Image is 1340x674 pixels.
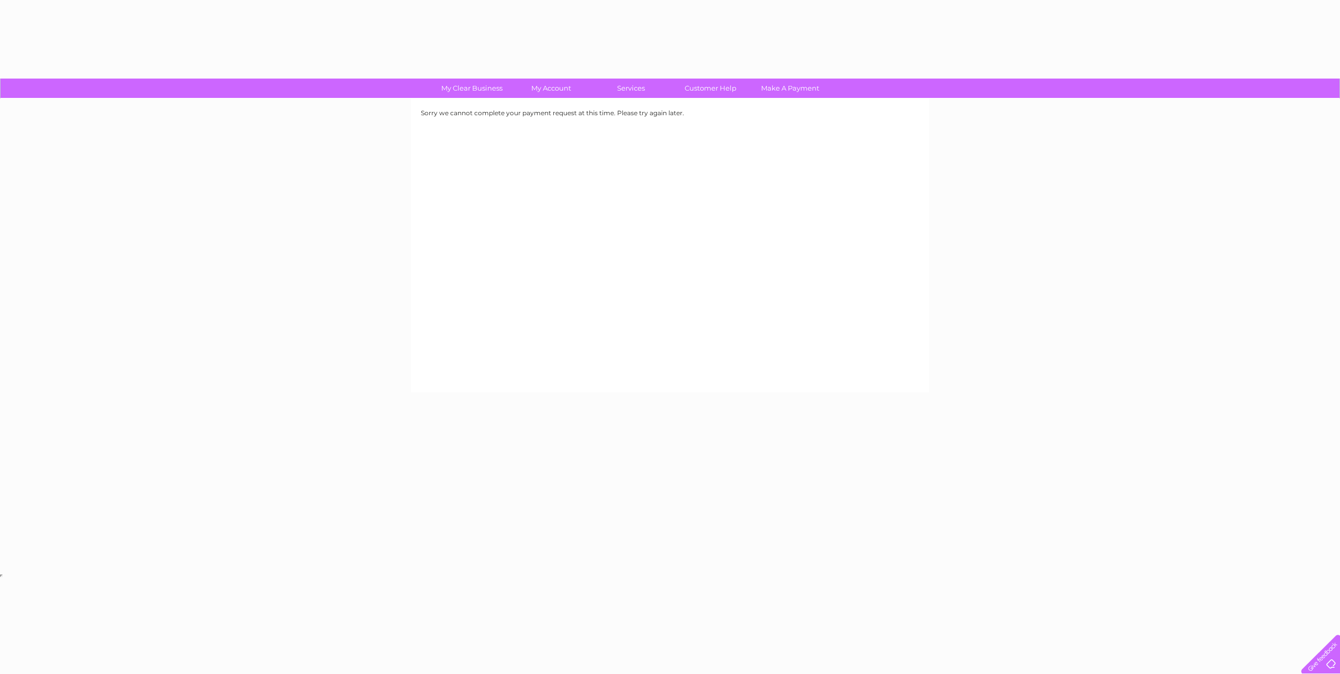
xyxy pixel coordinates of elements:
a: Customer Help [667,79,754,98]
a: My Clear Business [429,79,515,98]
div: Sorry we cannot complete your payment request at this time. Please try again later. [421,109,919,117]
a: My Account [508,79,595,98]
a: Services [588,79,674,98]
a: Make A Payment [747,79,833,98]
